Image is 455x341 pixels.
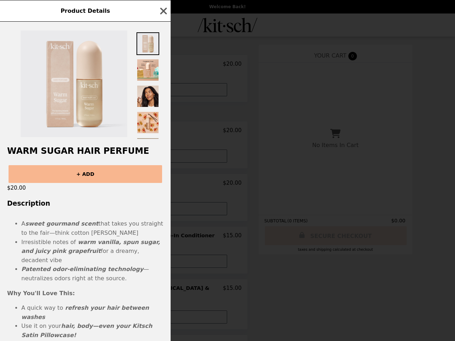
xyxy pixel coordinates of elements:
[136,111,159,134] img: Thumbnail 4
[21,239,78,245] span: Irresistible notes of
[136,59,159,81] img: Thumbnail 2
[21,323,61,329] span: Use it on your
[60,7,110,14] span: Product Details
[21,239,160,255] strong: warm vanilla, spun sugar, and juicy pink grapefruit
[21,323,152,339] strong: hair, body—even your Kitsch Satin Pillowcase!
[21,304,149,320] strong: refresh your hair between washes
[25,220,98,227] strong: sweet gourmand scent
[7,290,75,297] strong: Why You'll Love This:
[21,248,139,264] span: for a dreamy, decadent vibe
[136,137,159,160] img: Thumbnail 5
[21,31,127,137] img: Default Title
[21,220,25,227] span: A
[21,266,143,272] strong: Patented odor-eliminating technology
[136,85,159,108] img: Thumbnail 3
[21,266,149,282] span: —neutralizes odors right at the source.
[21,304,65,311] span: A quick way to
[21,220,163,236] span: that takes you straight to the fair—think cotton [PERSON_NAME]
[9,165,162,183] button: + ADD
[136,32,159,55] img: Thumbnail 1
